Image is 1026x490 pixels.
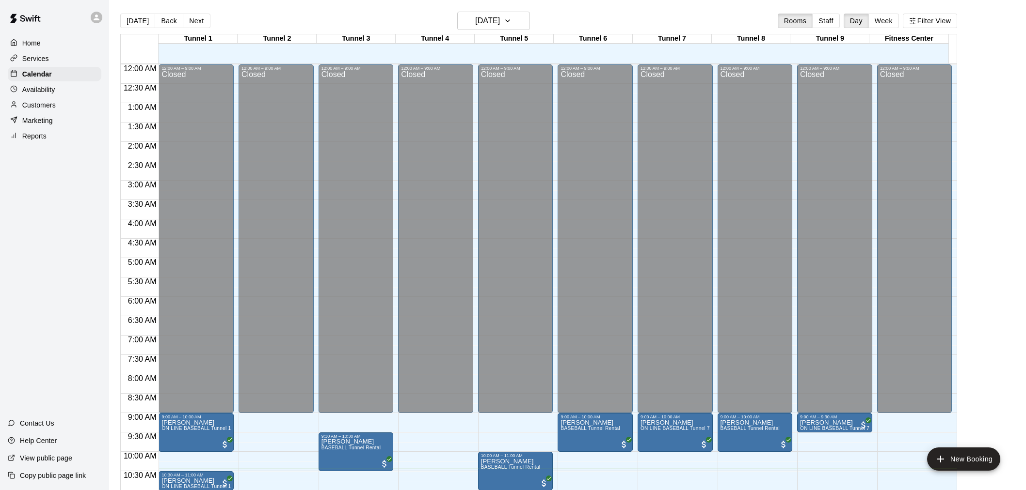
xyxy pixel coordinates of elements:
[8,98,101,112] a: Customers
[401,71,470,416] div: Closed
[321,445,381,450] span: BASEBALL Tunnel Rental
[161,71,231,416] div: Closed
[126,239,159,247] span: 4:30 AM
[126,103,159,111] span: 1:00 AM
[712,34,791,44] div: Tunnel 8
[161,414,231,419] div: 9:00 AM – 10:00 AM
[558,64,633,413] div: 12:00 AM – 9:00 AM: Closed
[126,432,159,441] span: 9:30 AM
[321,434,391,439] div: 9:30 AM – 10:30 AM
[721,426,780,431] span: BASEBALL Tunnel Rental
[800,426,891,431] span: ON LINE BASEBALL Tunnel 7-9 Rental
[779,440,788,449] span: All customers have paid
[161,473,231,477] div: 10:30 AM – 11:00 AM
[638,64,713,413] div: 12:00 AM – 9:00 AM: Closed
[121,471,159,479] span: 10:30 AM
[561,66,630,71] div: 12:00 AM – 9:00 AM
[638,413,713,452] div: 9:00 AM – 10:00 AM: Jaxon Garcia
[398,64,473,413] div: 12:00 AM – 9:00 AM: Closed
[159,34,238,44] div: Tunnel 1
[126,161,159,169] span: 2:30 AM
[641,66,710,71] div: 12:00 AM – 9:00 AM
[126,336,159,344] span: 7:00 AM
[457,12,530,30] button: [DATE]
[120,14,155,28] button: [DATE]
[778,14,813,28] button: Rooms
[561,414,630,419] div: 9:00 AM – 10:00 AM
[126,219,159,228] span: 4:00 AM
[22,85,55,94] p: Availability
[699,440,709,449] span: All customers have paid
[8,129,101,143] a: Reports
[859,420,868,430] span: All customers have paid
[126,258,159,266] span: 5:00 AM
[927,447,1000,471] button: add
[718,64,793,413] div: 12:00 AM – 9:00 AM: Closed
[126,297,159,305] span: 6:00 AM
[721,71,790,416] div: Closed
[126,355,159,363] span: 7:30 AM
[220,478,230,488] span: All customers have paid
[844,14,869,28] button: Day
[633,34,712,44] div: Tunnel 7
[22,69,52,79] p: Calendar
[478,64,553,413] div: 12:00 AM – 9:00 AM: Closed
[321,66,391,71] div: 12:00 AM – 9:00 AM
[8,51,101,66] a: Services
[619,440,629,449] span: All customers have paid
[161,426,252,431] span: ON LINE BASEBALL Tunnel 1-6 Rental
[869,34,948,44] div: Fitness Center
[20,453,72,463] p: View public page
[880,66,949,71] div: 12:00 AM – 9:00 AM
[800,71,869,416] div: Closed
[800,66,869,71] div: 12:00 AM – 9:00 AM
[155,14,183,28] button: Back
[126,181,159,189] span: 3:00 AM
[481,453,550,458] div: 10:00 AM – 11:00 AM
[561,426,620,431] span: BASEBALL Tunnel Rental
[539,478,549,488] span: All customers have paid
[554,34,633,44] div: Tunnel 6
[241,66,311,71] div: 12:00 AM – 9:00 AM
[321,71,391,416] div: Closed
[8,113,101,128] a: Marketing
[121,64,159,73] span: 12:00 AM
[126,142,159,150] span: 2:00 AM
[319,64,394,413] div: 12:00 AM – 9:00 AM: Closed
[20,471,86,480] p: Copy public page link
[8,67,101,81] a: Calendar
[126,122,159,131] span: 1:30 AM
[161,484,252,489] span: ON LINE BASEBALL Tunnel 1-6 Rental
[161,66,231,71] div: 12:00 AM – 9:00 AM
[126,394,159,402] span: 8:30 AM
[220,440,230,449] span: All customers have paid
[126,374,159,383] span: 8:00 AM
[396,34,475,44] div: Tunnel 4
[8,36,101,50] a: Home
[790,34,869,44] div: Tunnel 9
[721,66,790,71] div: 12:00 AM – 9:00 AM
[380,459,389,469] span: All customers have paid
[126,200,159,208] span: 3:30 AM
[183,14,210,28] button: Next
[22,116,53,125] p: Marketing
[121,452,159,460] span: 10:00 AM
[159,64,234,413] div: 12:00 AM – 9:00 AM: Closed
[22,54,49,63] p: Services
[159,413,234,452] div: 9:00 AM – 10:00 AM: Benjamin Mundt
[8,82,101,97] a: Availability
[641,414,710,419] div: 9:00 AM – 10:00 AM
[22,38,41,48] p: Home
[239,64,314,413] div: 12:00 AM – 9:00 AM: Closed
[241,71,311,416] div: Closed
[22,100,56,110] p: Customers
[401,66,470,71] div: 12:00 AM – 9:00 AM
[319,432,394,471] div: 9:30 AM – 10:30 AM: BASEBALL Tunnel Rental
[721,414,790,419] div: 9:00 AM – 10:00 AM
